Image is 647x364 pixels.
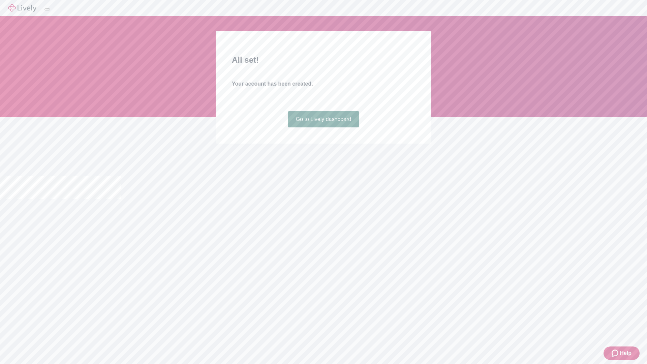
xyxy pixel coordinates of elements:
[44,8,50,10] button: Log out
[232,54,415,66] h2: All set!
[288,111,360,127] a: Go to Lively dashboard
[604,346,640,360] button: Zendesk support iconHelp
[232,80,415,88] h4: Your account has been created.
[620,349,631,357] span: Help
[612,349,620,357] svg: Zendesk support icon
[8,4,36,12] img: Lively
